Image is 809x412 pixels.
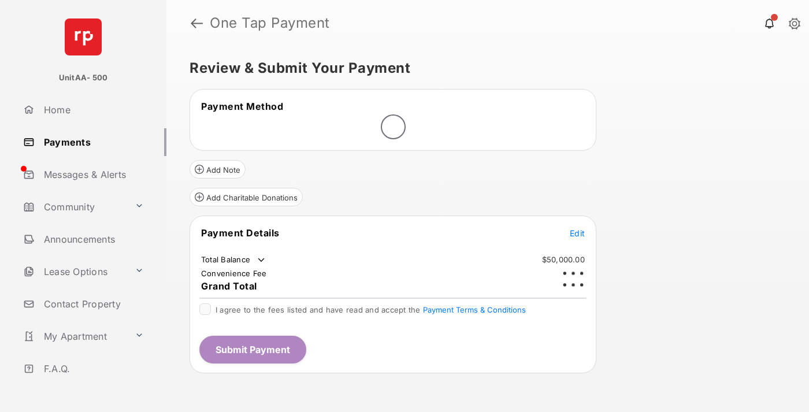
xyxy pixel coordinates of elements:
[190,61,777,75] h5: Review & Submit Your Payment
[201,254,267,266] td: Total Balance
[201,280,257,292] span: Grand Total
[190,160,246,179] button: Add Note
[18,290,166,318] a: Contact Property
[18,355,166,383] a: F.A.Q.
[210,16,330,30] strong: One Tap Payment
[18,128,166,156] a: Payments
[570,228,585,238] span: Edit
[59,72,108,84] p: UnitAA- 500
[201,101,283,112] span: Payment Method
[199,336,306,363] button: Submit Payment
[423,305,526,314] button: I agree to the fees listed and have read and accept the
[541,254,585,265] td: $50,000.00
[18,161,166,188] a: Messages & Alerts
[18,193,130,221] a: Community
[570,227,585,239] button: Edit
[18,258,130,285] a: Lease Options
[65,18,102,55] img: svg+xml;base64,PHN2ZyB4bWxucz0iaHR0cDovL3d3dy53My5vcmcvMjAwMC9zdmciIHdpZHRoPSI2NCIgaGVpZ2h0PSI2NC...
[201,268,268,279] td: Convenience Fee
[190,188,303,206] button: Add Charitable Donations
[18,225,166,253] a: Announcements
[201,227,280,239] span: Payment Details
[18,96,166,124] a: Home
[18,322,130,350] a: My Apartment
[216,305,526,314] span: I agree to the fees listed and have read and accept the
